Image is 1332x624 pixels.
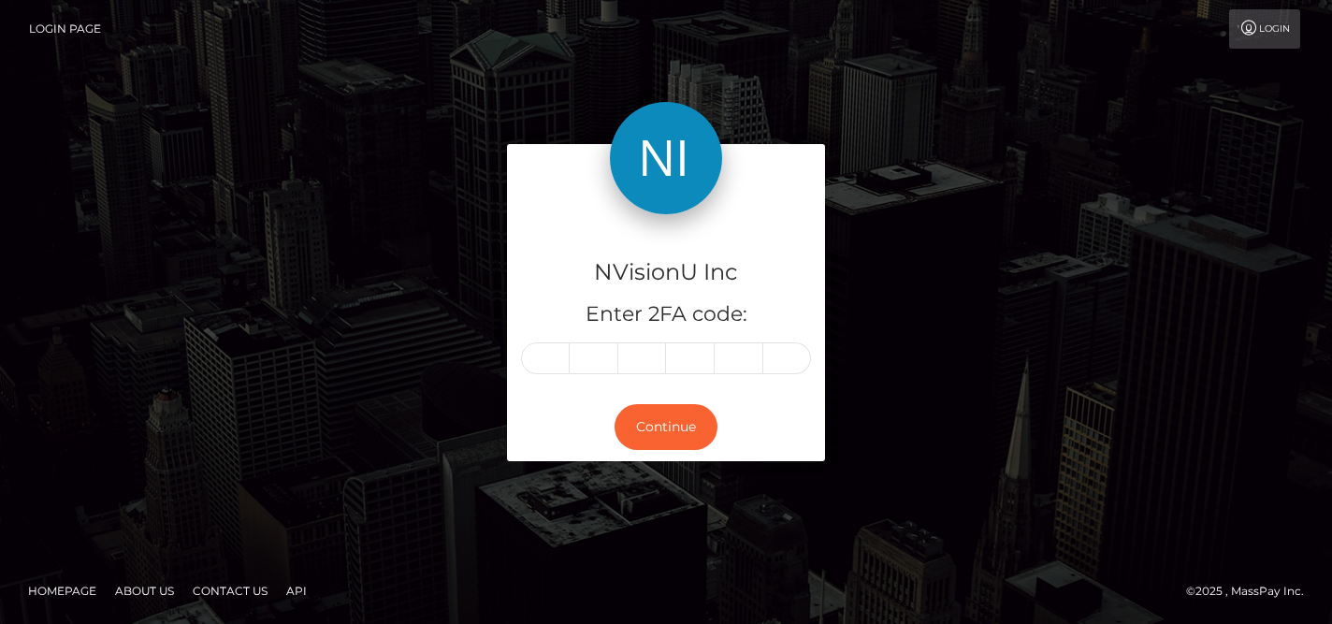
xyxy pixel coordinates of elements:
[279,576,314,605] a: API
[521,256,811,289] h4: NVisionU Inc
[108,576,181,605] a: About Us
[610,102,722,214] img: NVisionU Inc
[185,576,275,605] a: Contact Us
[1186,581,1318,602] div: © 2025 , MassPay Inc.
[615,404,717,450] button: Continue
[29,9,101,49] a: Login Page
[21,576,104,605] a: Homepage
[1229,9,1300,49] a: Login
[521,300,811,329] h5: Enter 2FA code:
